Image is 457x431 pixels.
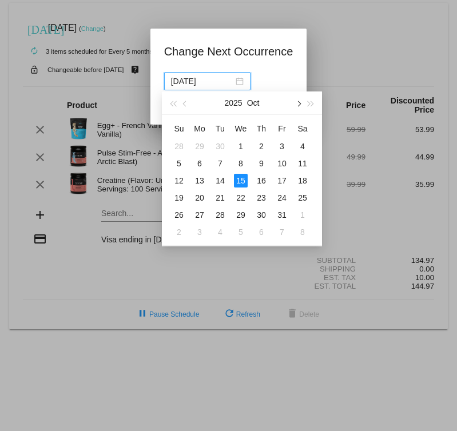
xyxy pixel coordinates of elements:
td: 10/8/2025 [231,155,251,172]
td: 10/7/2025 [210,155,231,172]
td: 9/28/2025 [169,138,189,155]
div: 20 [193,191,206,205]
td: 11/1/2025 [292,206,313,224]
td: 10/16/2025 [251,172,272,189]
div: 17 [275,174,289,187]
th: Mon [189,119,210,138]
div: 5 [172,157,186,170]
button: Last year (Control + left) [166,91,179,114]
div: 6 [255,225,268,239]
div: 28 [213,208,227,222]
div: 4 [296,139,309,153]
th: Tue [210,119,231,138]
div: 21 [213,191,227,205]
td: 10/28/2025 [210,206,231,224]
td: 10/13/2025 [189,172,210,189]
td: 10/11/2025 [292,155,313,172]
td: 10/26/2025 [169,206,189,224]
div: 29 [193,139,206,153]
td: 10/17/2025 [272,172,292,189]
div: 4 [213,225,227,239]
button: Next month (PageDown) [292,91,304,114]
div: 1 [234,139,248,153]
div: 8 [296,225,309,239]
td: 11/7/2025 [272,224,292,241]
div: 16 [255,174,268,187]
td: 11/4/2025 [210,224,231,241]
td: 10/9/2025 [251,155,272,172]
div: 3 [193,225,206,239]
div: 1 [296,208,309,222]
div: 25 [296,191,309,205]
td: 10/23/2025 [251,189,272,206]
div: 29 [234,208,248,222]
td: 10/1/2025 [231,138,251,155]
td: 10/29/2025 [231,206,251,224]
td: 9/30/2025 [210,138,231,155]
td: 11/6/2025 [251,224,272,241]
input: Select date [171,75,233,87]
td: 11/3/2025 [189,224,210,241]
td: 10/10/2025 [272,155,292,172]
div: 22 [234,191,248,205]
th: Sat [292,119,313,138]
button: Previous month (PageUp) [179,91,192,114]
td: 10/27/2025 [189,206,210,224]
div: 28 [172,139,186,153]
td: 10/19/2025 [169,189,189,206]
td: 10/30/2025 [251,206,272,224]
div: 18 [296,174,309,187]
td: 11/2/2025 [169,224,189,241]
th: Fri [272,119,292,138]
td: 10/22/2025 [231,189,251,206]
div: 30 [255,208,268,222]
div: 7 [213,157,227,170]
td: 11/5/2025 [231,224,251,241]
td: 11/8/2025 [292,224,313,241]
td: 10/31/2025 [272,206,292,224]
div: 15 [234,174,248,187]
td: 10/12/2025 [169,172,189,189]
div: 6 [193,157,206,170]
td: 10/5/2025 [169,155,189,172]
td: 10/2/2025 [251,138,272,155]
td: 10/25/2025 [292,189,313,206]
div: 31 [275,208,289,222]
div: 5 [234,225,248,239]
td: 10/18/2025 [292,172,313,189]
div: 2 [255,139,268,153]
th: Thu [251,119,272,138]
div: 11 [296,157,309,170]
div: 10 [275,157,289,170]
td: 10/3/2025 [272,138,292,155]
div: 12 [172,174,186,187]
div: 19 [172,191,186,205]
div: 24 [275,191,289,205]
div: 8 [234,157,248,170]
td: 10/20/2025 [189,189,210,206]
td: 10/15/2025 [231,172,251,189]
td: 10/21/2025 [210,189,231,206]
div: 7 [275,225,289,239]
td: 9/29/2025 [189,138,210,155]
div: 26 [172,208,186,222]
th: Sun [169,119,189,138]
td: 10/14/2025 [210,172,231,189]
button: 2025 [225,91,243,114]
div: 27 [193,208,206,222]
div: 30 [213,139,227,153]
button: Oct [247,91,260,114]
div: 23 [255,191,268,205]
td: 10/6/2025 [189,155,210,172]
h1: Change Next Occurrence [164,42,293,61]
div: 3 [275,139,289,153]
th: Wed [231,119,251,138]
button: Next year (Control + right) [305,91,317,114]
div: 14 [213,174,227,187]
div: 13 [193,174,206,187]
td: 10/4/2025 [292,138,313,155]
td: 10/24/2025 [272,189,292,206]
div: 9 [255,157,268,170]
div: 2 [172,225,186,239]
